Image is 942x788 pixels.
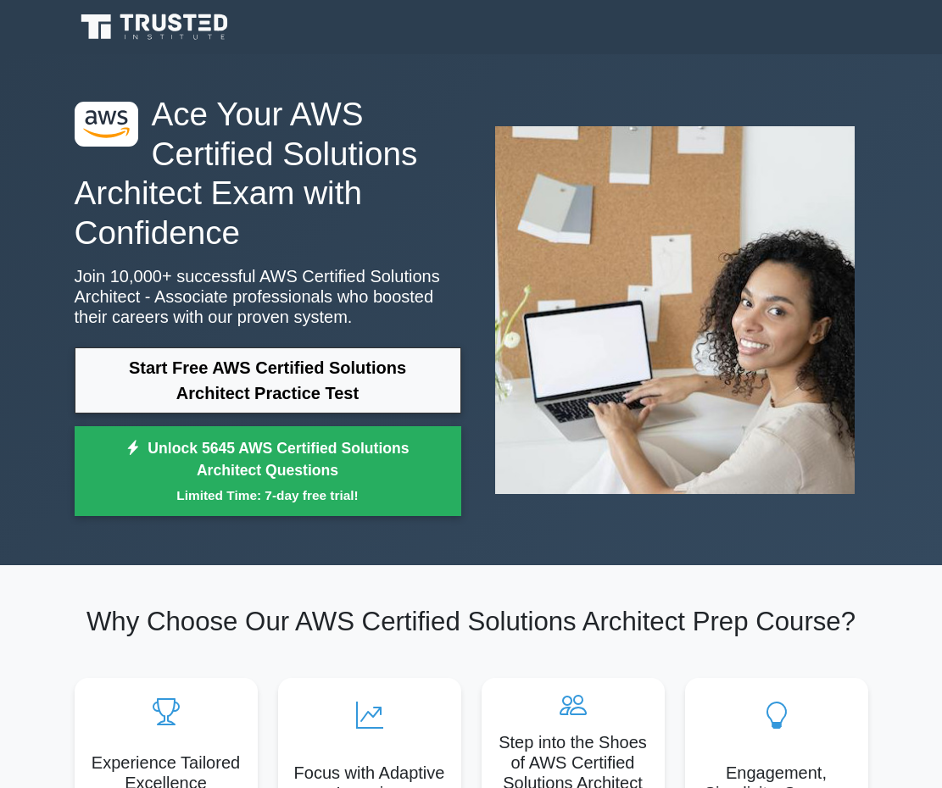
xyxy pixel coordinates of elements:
[75,347,461,413] a: Start Free AWS Certified Solutions Architect Practice Test
[75,606,868,637] h2: Why Choose Our AWS Certified Solutions Architect Prep Course?
[75,266,461,327] p: Join 10,000+ successful AWS Certified Solutions Architect - Associate professionals who boosted t...
[75,426,461,516] a: Unlock 5645 AWS Certified Solutions Architect QuestionsLimited Time: 7-day free trial!
[75,95,461,252] h1: Ace Your AWS Certified Solutions Architect Exam with Confidence
[96,486,440,505] small: Limited Time: 7-day free trial!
